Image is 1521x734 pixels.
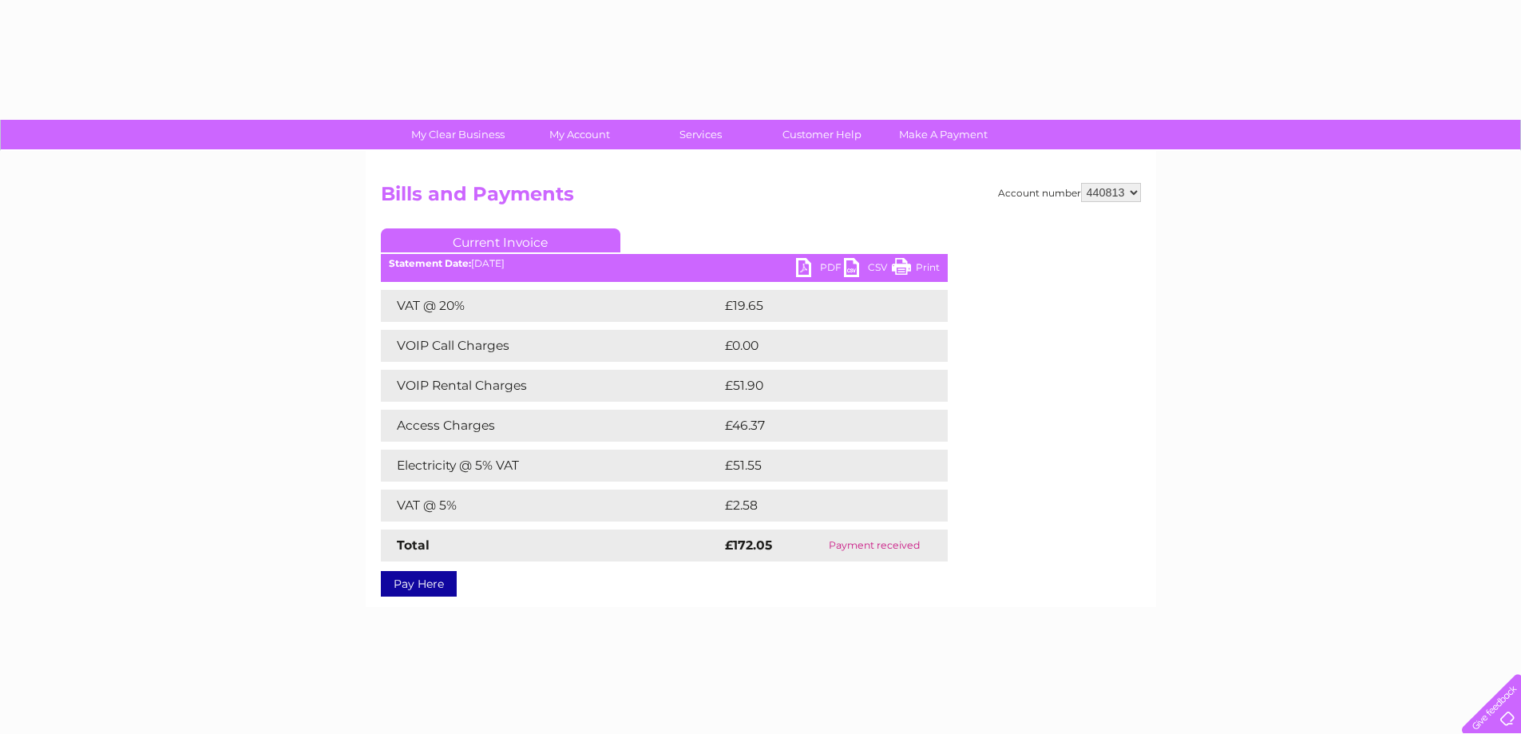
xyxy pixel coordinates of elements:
td: VOIP Call Charges [381,330,721,362]
a: My Account [513,120,645,149]
td: £19.65 [721,290,914,322]
b: Statement Date: [389,257,471,269]
a: Current Invoice [381,228,620,252]
td: VAT @ 5% [381,490,721,522]
a: My Clear Business [392,120,524,149]
div: [DATE] [381,258,948,269]
strong: £172.05 [725,538,772,553]
td: £46.37 [721,410,915,442]
td: Payment received [802,530,947,561]
div: Account number [998,183,1141,202]
td: £51.55 [721,450,913,482]
a: Make A Payment [877,120,1009,149]
a: Services [635,120,766,149]
strong: Total [397,538,430,553]
td: Electricity @ 5% VAT [381,450,721,482]
td: £51.90 [721,370,914,402]
a: PDF [796,258,844,281]
td: £2.58 [721,490,910,522]
h2: Bills and Payments [381,183,1141,213]
td: £0.00 [721,330,911,362]
a: Print [892,258,940,281]
a: CSV [844,258,892,281]
a: Pay Here [381,571,457,597]
td: Access Charges [381,410,721,442]
td: VOIP Rental Charges [381,370,721,402]
a: Customer Help [756,120,888,149]
td: VAT @ 20% [381,290,721,322]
